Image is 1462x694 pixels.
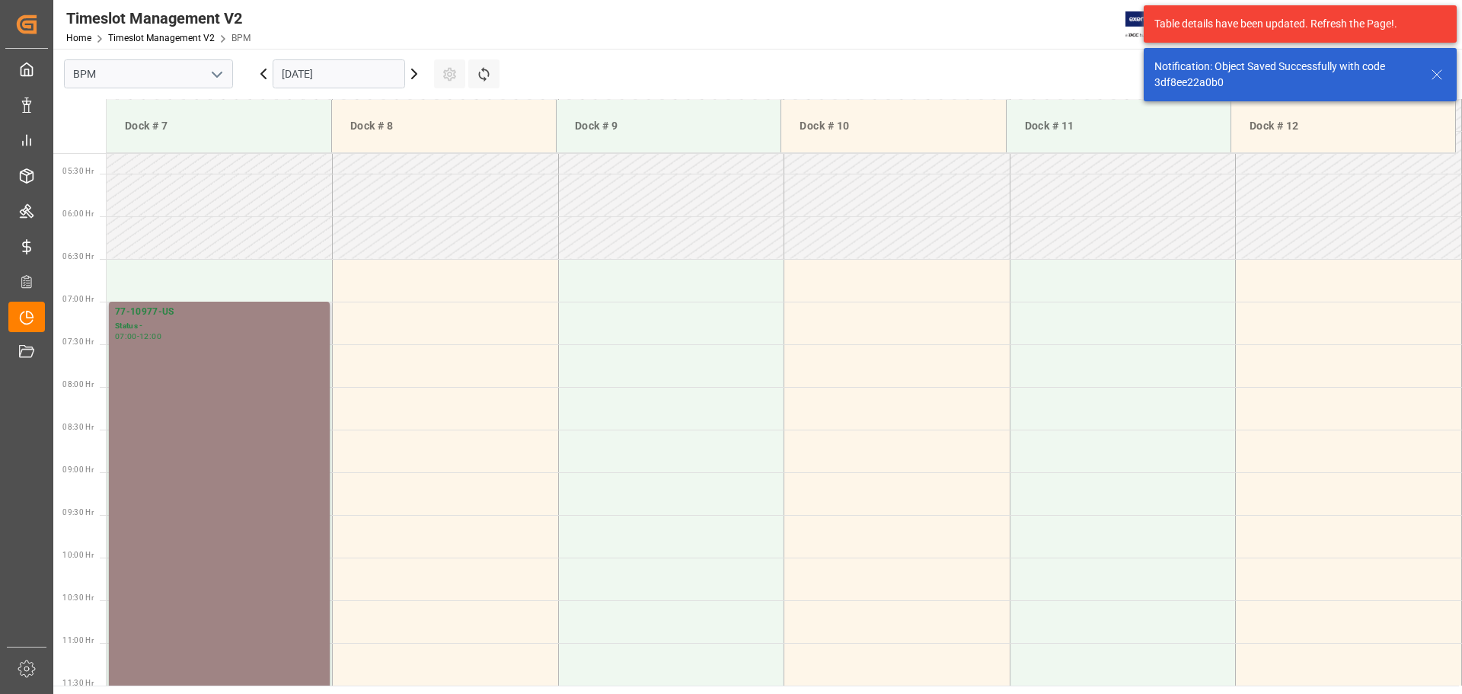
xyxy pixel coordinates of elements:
[137,333,139,340] div: -
[62,380,94,389] span: 08:00 Hr
[62,295,94,303] span: 07:00 Hr
[66,33,91,43] a: Home
[119,112,319,140] div: Dock # 7
[64,59,233,88] input: Type to search/select
[1154,16,1435,32] div: Table details have been updated. Refresh the Page!.
[273,59,405,88] input: DD.MM.YYYY
[793,112,993,140] div: Dock # 10
[62,209,94,218] span: 06:00 Hr
[108,33,215,43] a: Timeslot Management V2
[62,167,94,175] span: 05:30 Hr
[1125,11,1178,38] img: Exertis%20JAM%20-%20Email%20Logo.jpg_1722504956.jpg
[115,333,137,340] div: 07:00
[205,62,228,86] button: open menu
[62,551,94,559] span: 10:00 Hr
[62,636,94,644] span: 11:00 Hr
[62,252,94,261] span: 06:30 Hr
[115,320,324,333] div: Status -
[569,112,768,140] div: Dock # 9
[344,112,544,140] div: Dock # 8
[1243,112,1443,140] div: Dock # 12
[139,333,161,340] div: 12:00
[62,423,94,431] span: 08:30 Hr
[115,305,324,320] div: 77-10977-US
[66,7,251,30] div: Timeslot Management V2
[62,337,94,346] span: 07:30 Hr
[62,508,94,517] span: 09:30 Hr
[62,679,94,687] span: 11:30 Hr
[1019,112,1218,140] div: Dock # 11
[62,593,94,602] span: 10:30 Hr
[1154,59,1416,91] div: Notification: Object Saved Successfully with code 3df8ee22a0b0
[62,465,94,474] span: 09:00 Hr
